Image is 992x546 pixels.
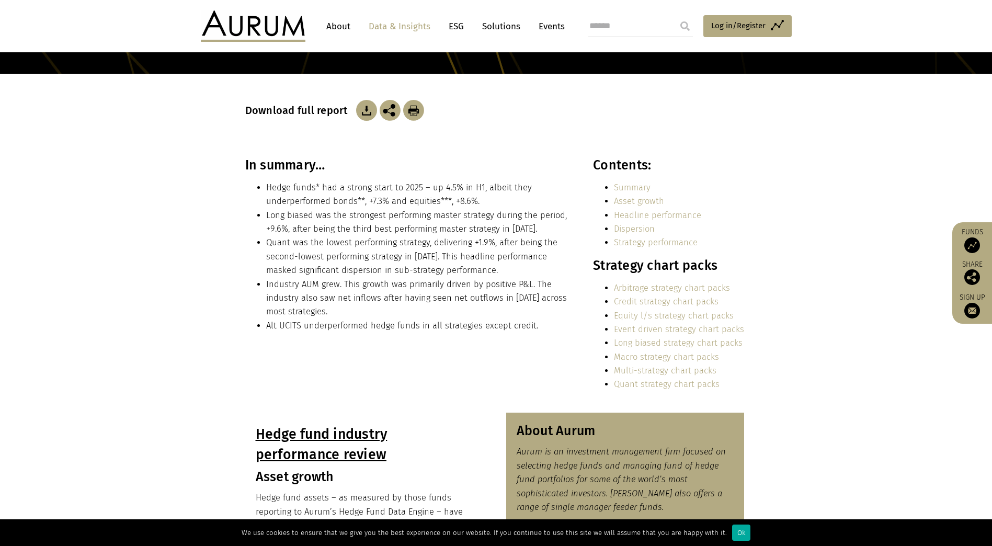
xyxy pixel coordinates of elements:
[443,17,469,36] a: ESG
[593,258,744,274] h3: Strategy chart packs
[964,269,980,285] img: Share this post
[614,183,651,192] a: Summary
[957,227,987,253] a: Funds
[266,236,571,277] li: Quant was the lowest performing strategy, delivering +1.9%, after being the second-lowest perform...
[477,17,526,36] a: Solutions
[614,297,719,306] a: Credit strategy chart packs
[614,210,701,220] a: Headline performance
[957,293,987,318] a: Sign up
[266,278,571,319] li: Industry AUM grew. This growth was primarily driven by positive P&L. The industry also saw net in...
[363,17,436,36] a: Data & Insights
[732,525,750,541] div: Ok
[703,15,792,37] a: Log in/Register
[614,237,698,247] a: Strategy performance
[711,19,766,32] span: Log in/Register
[321,17,356,36] a: About
[614,224,655,234] a: Dispersion
[964,303,980,318] img: Sign up to our newsletter
[201,10,305,42] img: Aurum
[403,100,424,121] img: Download Article
[245,104,354,117] h3: Download full report
[614,379,720,389] a: Quant strategy chart packs
[675,16,695,37] input: Submit
[964,237,980,253] img: Access Funds
[517,447,726,512] em: Aurum is an investment management firm focused on selecting hedge funds and managing fund of hedg...
[256,469,473,485] h3: Asset growth
[380,100,401,121] img: Share this post
[614,311,734,321] a: Equity l/s strategy chart packs
[517,423,734,439] h3: About Aurum
[614,352,719,362] a: Macro strategy chart packs
[593,157,744,173] h3: Contents:
[266,319,571,333] li: Alt UCITS underperformed hedge funds in all strategies except credit.
[614,196,664,206] a: Asset growth
[266,209,571,236] li: Long biased was the strongest performing master strategy during the period, +9.6%, after being th...
[614,338,743,348] a: Long biased strategy chart packs
[266,181,571,209] li: Hedge funds* had a strong start to 2025 – up 4.5% in H1, albeit they underperformed bonds**, +7.3...
[957,261,987,285] div: Share
[356,100,377,121] img: Download Article
[614,366,716,376] a: Multi-strategy chart packs
[256,426,387,463] u: Hedge fund industry performance review
[245,157,571,173] h3: In summary…
[533,17,565,36] a: Events
[614,324,744,334] a: Event driven strategy chart packs
[614,283,730,293] a: Arbitrage strategy chart packs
